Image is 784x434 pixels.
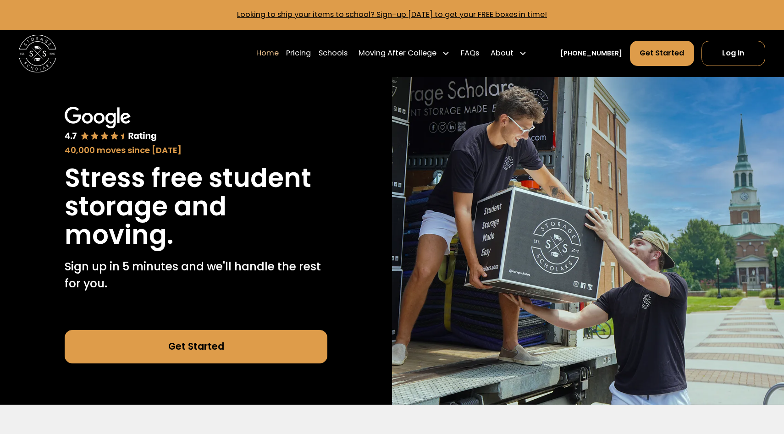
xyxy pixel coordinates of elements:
[286,40,311,66] a: Pricing
[65,258,327,292] p: Sign up in 5 minutes and we'll handle the rest for you.
[560,49,622,58] a: [PHONE_NUMBER]
[461,40,479,66] a: FAQs
[65,164,327,249] h1: Stress free student storage and moving.
[65,144,327,157] div: 40,000 moves since [DATE]
[630,41,694,66] a: Get Started
[65,107,157,142] img: Google 4.7 star rating
[491,48,513,59] div: About
[392,77,784,405] img: Storage Scholars makes moving and storage easy.
[65,330,327,364] a: Get Started
[359,48,436,59] div: Moving After College
[237,9,547,20] a: Looking to ship your items to school? Sign-up [DATE] to get your FREE boxes in time!
[256,40,279,66] a: Home
[19,35,56,72] img: Storage Scholars main logo
[319,40,348,66] a: Schools
[701,41,765,66] a: Log In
